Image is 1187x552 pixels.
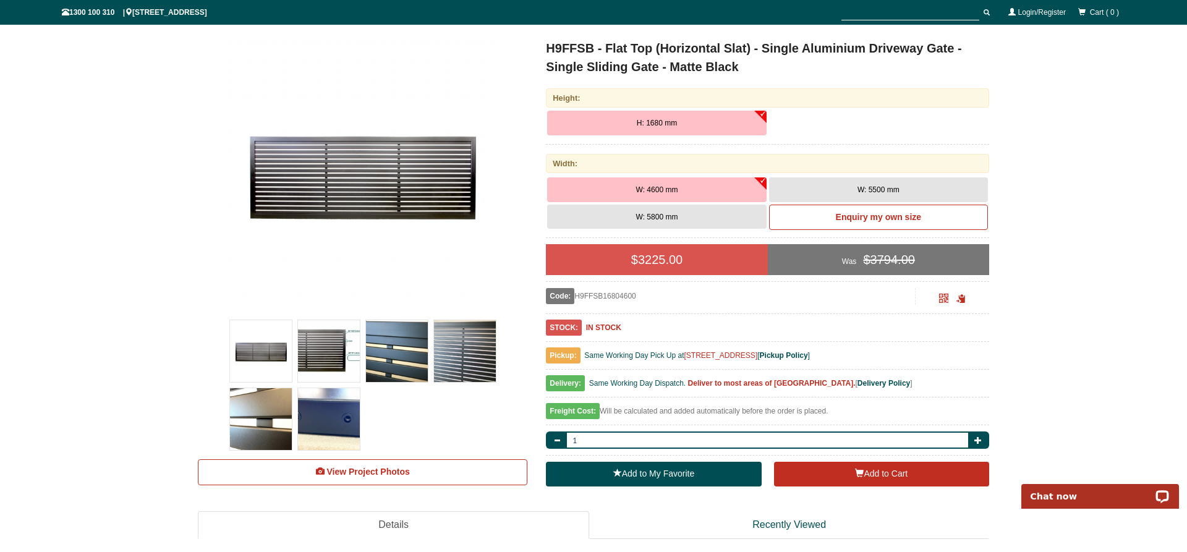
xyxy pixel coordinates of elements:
[836,212,921,222] b: Enquiry my own size
[688,379,856,388] b: Deliver to most areas of [GEOGRAPHIC_DATA].
[230,320,292,382] img: H9FFSB - Flat Top (Horizontal Slat) - Single Aluminium Driveway Gate - Single Sliding Gate - Matt...
[684,351,758,360] a: [STREET_ADDRESS]
[298,388,360,450] img: H9FFSB - Flat Top (Horizontal Slat) - Single Aluminium Driveway Gate - Single Sliding Gate - Matt...
[230,388,292,450] img: H9FFSB - Flat Top (Horizontal Slat) - Single Aluminium Driveway Gate - Single Sliding Gate - Matt...
[589,511,989,539] a: Recently Viewed
[546,347,580,363] span: Pickup:
[956,294,966,304] span: Click to copy the URL
[547,111,766,135] button: H: 1680 mm
[546,462,761,486] a: Add to My Favorite
[842,257,857,266] span: Was
[546,320,582,336] span: STOCK:
[769,205,988,231] a: Enquiry my own size
[863,253,914,266] span: $3794.00
[198,511,589,539] a: Details
[1013,470,1187,509] iframe: LiveChat chat widget
[1018,8,1066,17] a: Login/Register
[199,39,526,311] a: H9FFSB - Flat Top (Horizontal Slat) - Single Aluminium Driveway Gate - Single Sliding Gate - Matt...
[769,177,988,202] button: W: 5500 mm
[326,467,409,477] span: View Project Photos
[62,8,207,17] span: 1300 100 310 | [STREET_ADDRESS]
[546,288,574,304] span: Code:
[1090,8,1119,17] span: Cart ( 0 )
[760,351,808,360] a: Pickup Policy
[546,404,989,425] div: Will be calculated and added automatically before the order is placed.
[586,323,621,332] b: IN STOCK
[366,320,428,382] img: H9FFSB - Flat Top (Horizontal Slat) - Single Aluminium Driveway Gate - Single Sliding Gate - Matt...
[546,403,600,419] span: Freight Cost:
[546,154,989,173] div: Width:
[636,185,678,194] span: W: 4600 mm
[857,185,900,194] span: W: 5500 mm
[638,253,683,266] span: 3225.00
[584,351,810,360] span: Same Working Day Pick Up at [ ]
[546,376,989,397] div: [ ]
[227,39,499,311] img: H9FFSB - Flat Top (Horizontal Slat) - Single Aluminium Driveway Gate - Single Sliding Gate - Matt...
[546,88,989,108] div: Height:
[636,213,678,221] span: W: 5800 mm
[547,177,766,202] button: W: 4600 mm
[939,295,948,304] a: Click to enlarge and scan to share.
[546,39,989,76] h1: H9FFSB - Flat Top (Horizontal Slat) - Single Aluminium Driveway Gate - Single Sliding Gate - Matt...
[547,205,766,229] button: W: 5800 mm
[298,320,360,382] img: H9FFSB - Flat Top (Horizontal Slat) - Single Aluminium Driveway Gate - Single Sliding Gate - Matt...
[637,119,677,127] span: H: 1680 mm
[546,288,915,304] div: H9FFSB16804600
[589,379,686,388] span: Same Working Day Dispatch.
[546,375,585,391] span: Delivery:
[857,379,910,388] a: Delivery Policy
[198,459,527,485] a: View Project Photos
[434,320,496,382] img: H9FFSB - Flat Top (Horizontal Slat) - Single Aluminium Driveway Gate - Single Sliding Gate - Matt...
[774,462,989,486] button: Add to Cart
[841,5,979,20] input: SEARCH PRODUCTS
[546,244,767,275] div: $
